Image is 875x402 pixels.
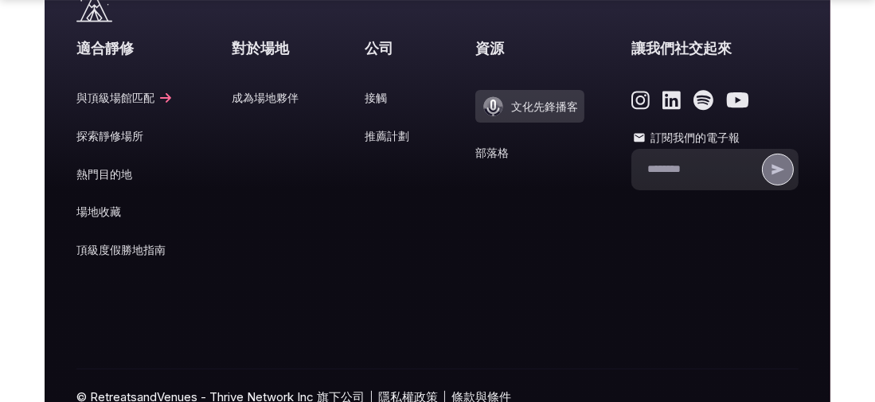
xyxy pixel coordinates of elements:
[365,129,409,142] font: 推薦計劃
[365,128,428,144] a: 推薦計劃
[475,145,584,161] a: 部落格
[631,40,732,57] font: 讓我們社交起來
[693,90,713,111] a: 連結至靜修會和場地 Spotify 頁面
[232,90,318,106] a: 成為場地夥伴
[76,128,185,144] a: 探索靜修場所
[232,40,289,57] font: 對於場地
[76,243,166,256] font: 頂級度假勝地指南
[76,167,132,181] font: 熱門目的地
[76,90,185,106] a: 與頂級場館匹配
[232,91,299,104] font: 成為場地夥伴
[631,90,650,111] a: 靜修所和場地 Instagram 頁面鏈接
[475,90,584,123] a: 文化先鋒播客
[76,40,134,57] font: 適合靜修
[76,129,143,142] font: 探索靜修場所
[650,131,740,144] font: 訂閱我們的電子報
[726,90,749,111] a: 連結到靜修會和場地的 YouTube 頁面
[475,40,504,57] font: 資源
[76,205,121,218] font: 場地收藏
[511,100,578,113] font: 文化先鋒播客
[76,91,154,104] font: 與頂級場館匹配
[365,90,428,106] a: 接觸
[365,91,387,104] font: 接觸
[365,40,393,57] font: 公司
[76,166,185,182] a: 熱門目的地
[475,146,509,159] font: 部落格
[76,204,185,220] a: 場地收藏
[662,90,681,111] a: 連結到靜修會和場地 LinkedIn 頁面
[76,242,185,258] a: 頂級度假勝地指南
